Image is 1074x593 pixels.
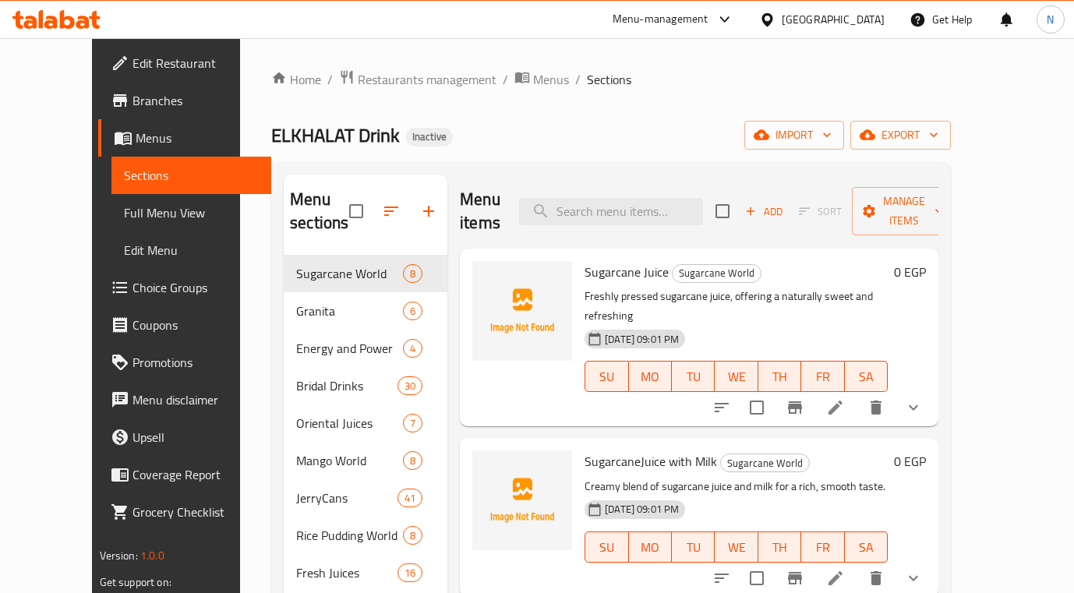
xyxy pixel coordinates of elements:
button: MO [629,361,672,392]
img: Sugarcane Juice [472,261,572,361]
span: Full Menu View [124,203,259,222]
button: SA [845,531,888,563]
div: Menu-management [613,10,708,29]
a: Promotions [98,344,271,381]
span: SA [851,365,881,388]
div: items [403,264,422,283]
div: Sugarcane World8 [284,255,447,292]
span: Edit Restaurant [132,54,259,72]
span: Sort sections [373,192,410,230]
button: MO [629,531,672,563]
div: JerryCans41 [284,479,447,517]
span: TU [678,536,708,559]
svg: Show Choices [904,569,923,588]
a: Edit Restaurant [98,44,271,82]
span: WE [721,365,751,388]
span: Add item [739,199,789,224]
span: Version: [100,545,138,566]
span: Select section first [789,199,852,224]
span: Energy and Power [296,339,403,358]
div: Inactive [406,128,453,146]
div: Oriental Juices7 [284,404,447,442]
a: Sections [111,157,271,194]
span: 1.0.0 [140,545,164,566]
span: Sugarcane World [296,264,403,283]
span: 41 [398,491,422,506]
a: Home [271,70,321,89]
button: FR [801,531,844,563]
span: Choice Groups [132,278,259,297]
span: Sections [124,166,259,185]
div: items [397,563,422,582]
a: Coverage Report [98,456,271,493]
span: 30 [398,379,422,394]
button: delete [857,389,895,426]
div: Bridal Drinks30 [284,367,447,404]
svg: Show Choices [904,398,923,417]
span: Upsell [132,428,259,447]
a: Grocery Checklist [98,493,271,531]
button: sort-choices [703,389,740,426]
span: Oriental Juices [296,414,403,432]
a: Edit Menu [111,231,271,269]
button: export [850,121,951,150]
span: Fresh Juices [296,563,397,582]
span: TU [678,365,708,388]
div: Rice Pudding World8 [284,517,447,554]
span: MO [635,536,666,559]
span: import [757,125,832,145]
span: 7 [404,416,422,431]
div: items [403,451,422,470]
span: Coupons [132,316,259,334]
div: items [403,414,422,432]
li: / [503,70,508,89]
span: Menus [136,129,259,147]
span: [DATE] 09:01 PM [599,332,685,347]
span: N [1047,11,1054,28]
button: TU [672,531,715,563]
a: Menu disclaimer [98,381,271,418]
li: / [575,70,581,89]
span: Mango World [296,451,403,470]
a: Choice Groups [98,269,271,306]
span: Granita [296,302,403,320]
span: Coverage Report [132,465,259,484]
div: Sugarcane World [720,454,810,472]
button: WE [715,531,758,563]
span: 16 [398,566,422,581]
span: Rice Pudding World [296,526,403,545]
span: Promotions [132,353,259,372]
span: Branches [132,91,259,110]
h2: Menu items [460,188,500,235]
div: items [403,302,422,320]
div: items [403,339,422,358]
button: Branch-specific-item [776,389,814,426]
nav: breadcrumb [271,69,951,90]
span: SugarcaneJuice with Milk [585,450,717,473]
button: SA [845,361,888,392]
span: JerryCans [296,489,397,507]
button: show more [895,389,932,426]
button: Add [739,199,789,224]
a: Restaurants management [339,69,496,90]
button: Add section [410,192,447,230]
span: Select to update [740,391,773,424]
span: 8 [404,266,422,281]
button: WE [715,361,758,392]
a: Menus [514,69,569,90]
span: Sections [587,70,631,89]
div: items [397,376,422,395]
a: Menus [98,119,271,157]
span: Menu disclaimer [132,390,259,409]
h2: Menu sections [290,188,349,235]
span: Restaurants management [358,70,496,89]
a: Coupons [98,306,271,344]
span: SU [592,536,622,559]
input: search [519,198,703,225]
span: Select section [706,195,739,228]
a: Edit menu item [826,398,845,417]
